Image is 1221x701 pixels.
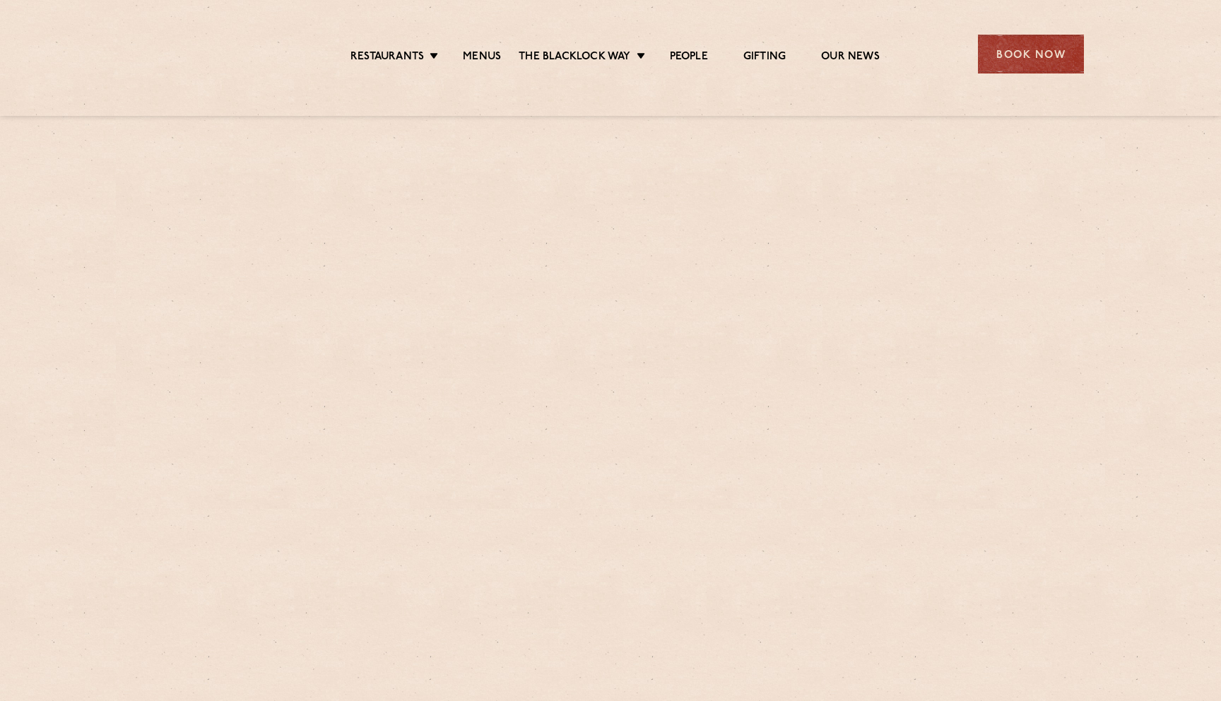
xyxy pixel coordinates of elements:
img: svg%3E [137,13,259,95]
a: Restaurants [350,50,424,66]
div: Book Now [978,35,1084,73]
a: People [670,50,708,66]
a: Menus [463,50,501,66]
a: Our News [821,50,880,66]
a: The Blacklock Way [519,50,630,66]
a: Gifting [743,50,786,66]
